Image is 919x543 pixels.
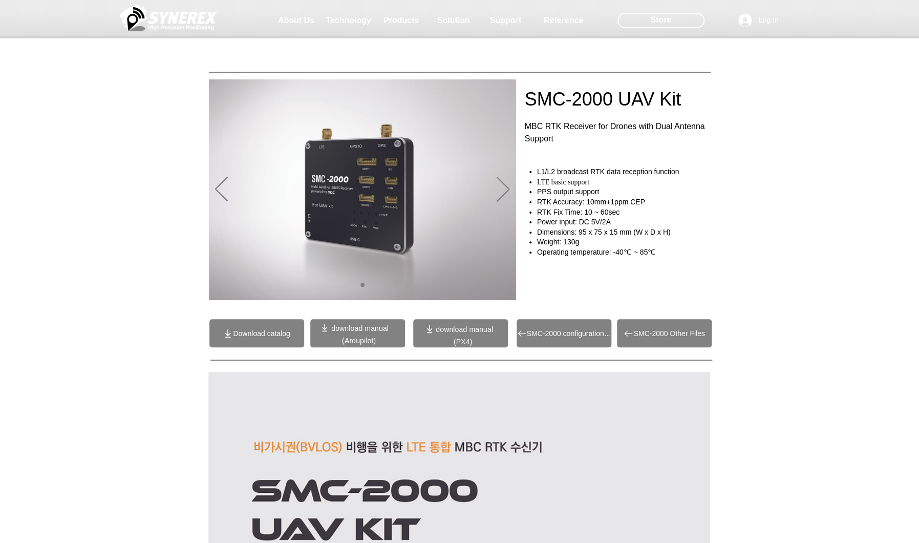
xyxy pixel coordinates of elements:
[454,338,473,346] span: (PX4)
[497,177,509,203] button: Next
[517,319,611,347] a: SMC-2000 configuration file
[731,11,786,30] button: Log In
[490,16,521,25] span: Support
[428,10,479,31] a: Solution
[537,218,611,226] span: Power input: DC 5V/2A
[537,248,656,256] span: Operating temperature: -40℃ ~ 85℃
[617,13,704,28] div: Store
[331,324,389,332] a: download manual
[537,187,599,196] span: PPS output support
[376,10,427,31] a: Products
[755,15,782,26] span: Log In
[730,220,919,543] iframe: Wix Chat
[650,14,671,26] span: Store
[326,16,371,25] span: Technology
[215,177,228,203] button: Previous
[617,319,712,347] a: SMC-2000 Other Files
[537,198,645,206] span: RTK Accuracy: 10mm+1ppm CEP
[323,10,374,31] a: Technology
[209,79,516,300] div: Slideshow
[538,10,589,31] a: Reference
[383,16,419,25] span: Products
[537,178,589,186] span: LTE basic support
[278,16,314,25] span: About Us
[360,283,365,287] a: 01
[209,79,516,300] img: SMC2000.jpg
[356,283,368,287] nav: Slides
[537,228,671,236] span: Dimensions: 95 x 75 x 15 mm (W x D x H)
[120,3,217,33] img: Cinnerex_White_simbol_Land 1.png
[271,10,322,31] a: About Us
[633,329,704,338] span: SMC-2000 Other Files
[480,10,531,31] a: Support
[437,16,470,25] span: Solution
[436,325,493,333] a: download manual
[233,329,290,338] span: Download catalog
[537,168,679,176] span: L1/L2 broadcast RTK data reception function
[342,337,376,345] a: (Ardupilot)
[527,329,611,338] span: SMC-2000 configuration file
[544,16,583,25] span: Reference
[209,319,304,347] a: Download catalog
[537,238,579,246] span: Weight: 130g
[537,208,619,216] span: RTK Fix Time: 10 ~ 60sec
